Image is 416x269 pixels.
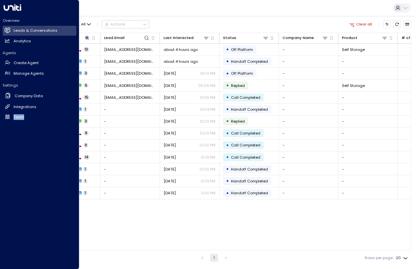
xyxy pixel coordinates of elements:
td: - [100,175,160,187]
div: • [226,117,229,126]
td: - [338,151,398,163]
div: Button group with a nested menu [102,20,149,28]
button: page 1 [210,254,218,262]
h2: Analytics [14,38,31,44]
a: Integrations [3,102,76,112]
div: Product [342,35,388,41]
td: - [279,175,338,187]
div: Company Name [283,35,314,41]
span: 9 [84,131,89,135]
span: eileenvaladez05@gmail.com [104,83,156,88]
td: - [338,187,398,199]
div: Company Name [283,35,328,41]
a: Create Agent [3,58,76,68]
span: 5 [84,83,89,88]
span: 13 [84,47,89,52]
div: Actions [104,22,125,26]
div: Status [223,35,236,41]
span: Call Completed [231,131,260,136]
span: Call Completed [231,95,260,100]
span: Yesterday [164,142,176,148]
label: Rows per page: [365,255,393,261]
div: • [226,165,229,173]
td: - [100,187,160,199]
h2: Overview [3,18,76,23]
span: Yesterday [164,131,176,136]
div: Lead Email [104,35,150,41]
span: Call Completed [231,142,260,148]
td: - [100,139,160,151]
div: • [226,45,229,54]
a: Manage Agents [3,68,76,78]
button: Actions [102,20,149,28]
button: Customize [383,20,391,28]
span: about 4 hours ago [164,59,198,64]
a: Leads & Conversations [3,26,76,36]
span: about 4 hours ago [164,47,198,52]
h2: Team [14,114,24,120]
h2: Company Data [15,93,43,99]
span: All [81,22,86,26]
td: - [279,128,338,139]
td: - [100,103,160,115]
span: Call Completed [231,155,260,160]
td: - [100,116,160,127]
span: Off Platform [231,47,253,52]
div: 20 [396,254,409,262]
td: - [279,80,338,91]
div: Lead Email [104,35,125,41]
td: - [279,44,338,55]
td: - [279,187,338,199]
a: Analytics [3,36,76,46]
span: Yesterday [164,119,176,124]
p: 02:13 PM [200,119,215,124]
span: Yesterday [164,107,176,112]
p: 02:13 PM [200,131,215,136]
span: Yesterday [164,190,176,196]
a: Company Data [3,91,76,101]
td: - [100,151,160,163]
span: 3 [84,119,88,124]
span: Self Storage [342,83,365,88]
td: - [338,103,398,115]
div: Status [223,35,269,41]
span: Self Storage [342,47,365,52]
span: 1 [84,191,87,195]
span: 14 [84,155,90,160]
div: Last Interacted [164,35,209,41]
span: Handoff Completed [231,178,268,184]
div: • [226,93,229,102]
span: Yesterday [164,71,176,76]
td: - [100,128,160,139]
td: - [279,151,338,163]
span: Yesterday [164,95,176,100]
span: Yesterday [164,167,176,172]
span: Off Platform [231,71,253,76]
span: Refresh [393,20,401,28]
td: - [100,163,160,175]
span: Replied [231,83,245,88]
nav: pagination navigation [198,254,230,262]
h2: Settings [3,83,76,88]
span: 1 [84,179,87,183]
span: Yesterday [164,83,176,88]
span: eileenvaladez05@gmail.com [104,95,156,100]
span: eileenvaladez05@gmail.com [104,47,156,52]
div: Product [342,35,358,41]
td: - [338,175,398,187]
td: - [279,139,338,151]
td: - [279,116,338,127]
p: 02:10 PM [200,167,215,172]
h2: Manage Agents [14,71,44,76]
td: - [279,103,338,115]
span: Handoff Completed [231,59,268,64]
p: 05:09 PM [198,83,215,88]
td: - [338,128,398,139]
p: 05:13 PM [200,71,215,76]
div: • [226,176,229,185]
div: • [226,189,229,198]
div: • [226,129,229,138]
span: 1 [84,167,87,172]
h2: Agents [3,50,76,56]
span: Handoff Completed [231,167,268,172]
